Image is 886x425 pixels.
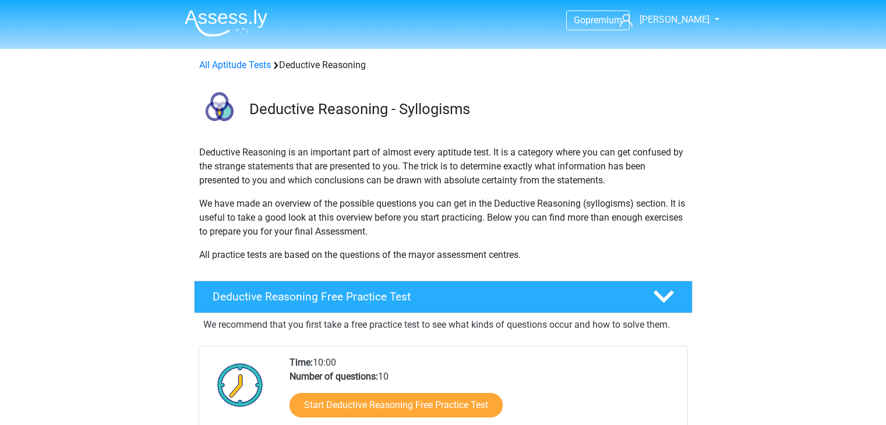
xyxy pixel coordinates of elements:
div: Deductive Reasoning [195,58,692,72]
span: [PERSON_NAME] [640,14,709,25]
b: Number of questions: [290,371,378,382]
a: All Aptitude Tests [199,59,271,70]
p: Deductive Reasoning is an important part of almost every aptitude test. It is a category where yo... [199,146,687,187]
b: Time: [290,357,313,368]
a: Gopremium [567,12,629,28]
span: premium [585,15,622,26]
p: We have made an overview of the possible questions you can get in the Deductive Reasoning (syllog... [199,197,687,239]
h4: Deductive Reasoning Free Practice Test [213,290,634,303]
a: Start Deductive Reasoning Free Practice Test [290,393,503,417]
img: Assessly [185,9,267,37]
img: deductive reasoning [195,86,244,136]
span: Go [574,15,585,26]
p: We recommend that you first take a free practice test to see what kinds of questions occur and ho... [203,318,683,332]
h3: Deductive Reasoning - Syllogisms [249,100,683,118]
a: Deductive Reasoning Free Practice Test [189,281,697,313]
a: [PERSON_NAME] [615,13,711,27]
p: All practice tests are based on the questions of the mayor assessment centres. [199,248,687,262]
img: Clock [211,356,270,414]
